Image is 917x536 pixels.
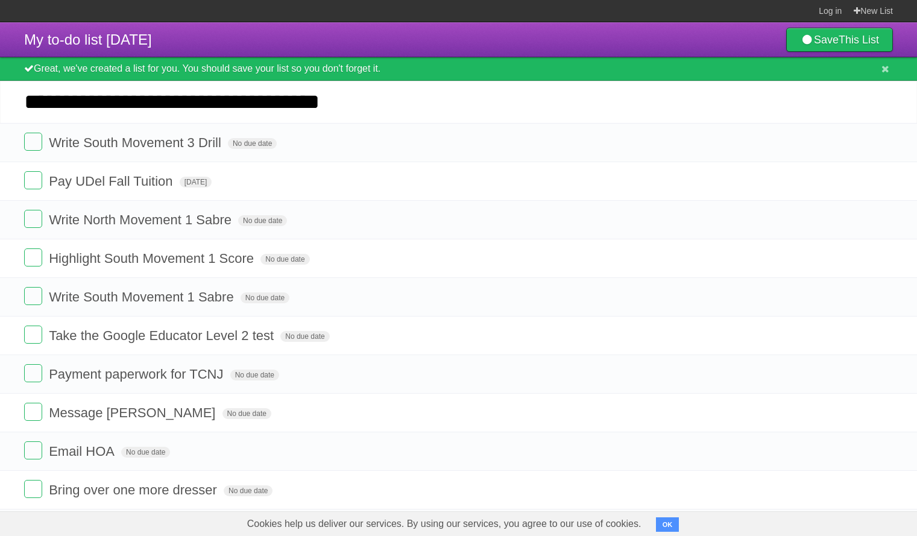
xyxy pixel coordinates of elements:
[224,485,273,496] span: No due date
[235,512,654,536] span: Cookies help us deliver our services. By using our services, you agree to our use of cookies.
[656,517,679,532] button: OK
[49,289,237,304] span: Write South Movement 1 Sabre
[24,480,42,498] label: Done
[24,287,42,305] label: Done
[49,367,226,382] span: Payment paperwork for TCNJ
[24,403,42,421] label: Done
[24,31,152,48] span: My to-do list [DATE]
[241,292,289,303] span: No due date
[24,326,42,344] label: Done
[49,405,218,420] span: Message [PERSON_NAME]
[238,215,287,226] span: No due date
[180,177,212,188] span: [DATE]
[24,210,42,228] label: Done
[230,370,279,380] span: No due date
[786,28,893,52] a: SaveThis List
[49,212,235,227] span: Write North Movement 1 Sabre
[24,364,42,382] label: Done
[49,135,224,150] span: Write South Movement 3 Drill
[280,331,329,342] span: No due date
[49,444,118,459] span: Email HOA
[228,138,277,149] span: No due date
[260,254,309,265] span: No due date
[121,447,170,458] span: No due date
[24,248,42,266] label: Done
[24,441,42,459] label: Done
[839,34,879,46] b: This List
[49,174,175,189] span: Pay UDel Fall Tuition
[222,408,271,419] span: No due date
[24,171,42,189] label: Done
[49,328,277,343] span: Take the Google Educator Level 2 test
[24,133,42,151] label: Done
[49,482,220,497] span: Bring over one more dresser
[49,251,257,266] span: Highlight South Movement 1 Score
